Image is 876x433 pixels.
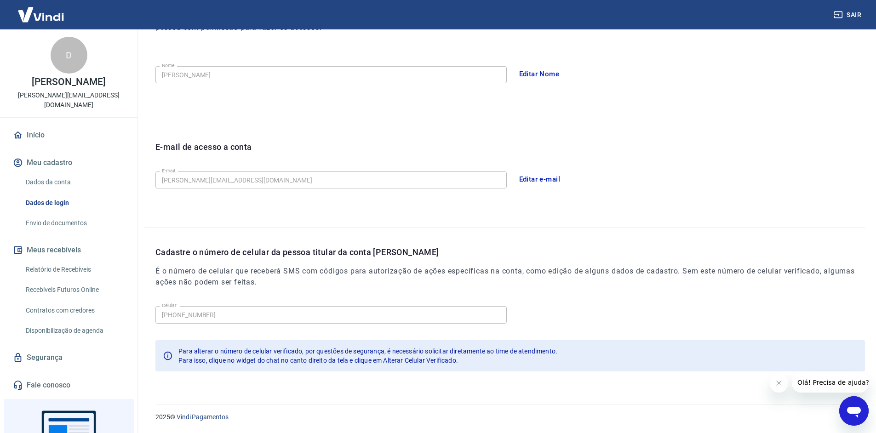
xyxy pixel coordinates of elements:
label: E-mail [162,167,175,174]
a: Fale conosco [11,375,126,395]
a: Dados de login [22,194,126,212]
a: Segurança [11,348,126,368]
button: Editar e-mail [514,170,566,189]
a: Relatório de Recebíveis [22,260,126,279]
iframe: Botão para abrir a janela de mensagens [839,396,869,426]
span: Olá! Precisa de ajuda? [6,6,77,14]
a: Envio de documentos [22,214,126,233]
p: E-mail de acesso a conta [155,141,252,153]
button: Sair [832,6,865,23]
p: 2025 © [155,412,854,422]
iframe: Fechar mensagem [770,374,788,393]
h6: É o número de celular que receberá SMS com códigos para autorização de ações específicas na conta... [155,266,865,288]
label: Nome [162,62,175,69]
label: Celular [162,302,177,309]
span: Para alterar o número de celular verificado, por questões de segurança, é necessário solicitar di... [178,348,557,355]
a: Disponibilização de agenda [22,321,126,340]
button: Meus recebíveis [11,240,126,260]
p: [PERSON_NAME][EMAIL_ADDRESS][DOMAIN_NAME] [7,91,130,110]
iframe: Mensagem da empresa [792,372,869,393]
div: D [51,37,87,74]
a: Início [11,125,126,145]
a: Contratos com credores [22,301,126,320]
p: [PERSON_NAME] [32,77,105,87]
button: Meu cadastro [11,153,126,173]
a: Recebíveis Futuros Online [22,280,126,299]
span: Para isso, clique no widget do chat no canto direito da tela e clique em Alterar Celular Verificado. [178,357,458,364]
button: Editar Nome [514,64,565,84]
p: Cadastre o número de celular da pessoa titular da conta [PERSON_NAME] [155,246,865,258]
a: Dados da conta [22,173,126,192]
img: Vindi [11,0,71,28]
a: Vindi Pagamentos [177,413,229,421]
